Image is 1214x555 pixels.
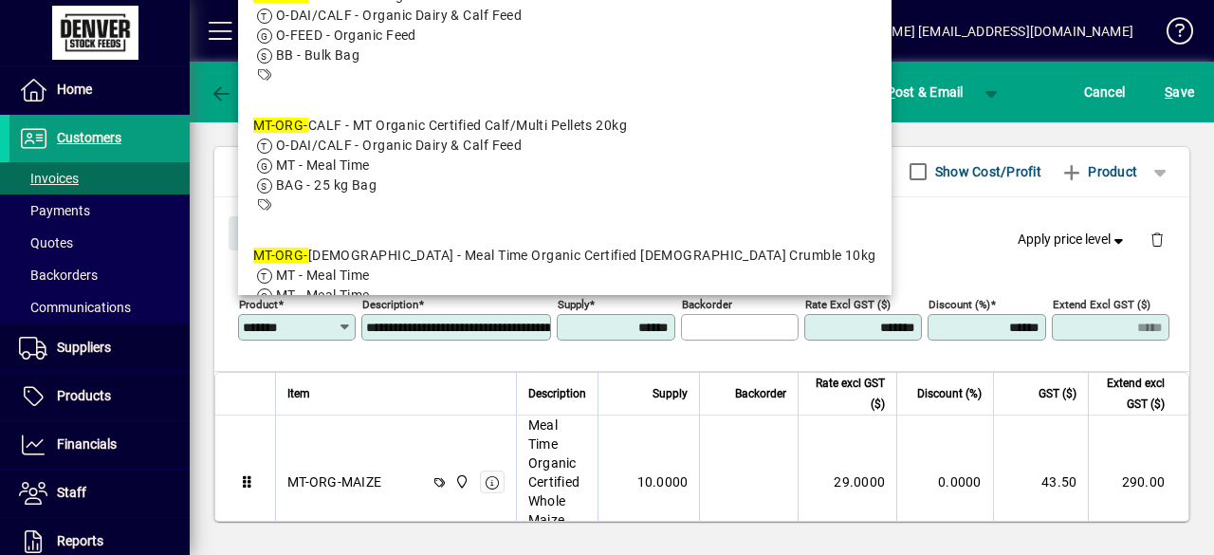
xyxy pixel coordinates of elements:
button: Cancel [1079,75,1131,109]
span: BB - Bulk Bag [276,47,360,63]
mat-label: Rate excl GST ($) [805,298,891,311]
a: Staff [9,470,190,517]
span: Close [236,218,285,250]
span: O-FEED - Organic Feed [276,28,416,43]
mat-label: Product [239,298,278,311]
button: Back [205,75,278,109]
span: Staff [57,485,86,500]
span: Meal Time Organic Certified Whole Maize 20kg [528,416,586,548]
span: ave [1165,77,1194,107]
button: Post & Email [844,75,973,109]
a: Quotes [9,227,190,259]
a: Home [9,66,190,114]
span: Back [210,84,273,100]
mat-label: Extend excl GST ($) [1053,298,1150,311]
div: CALF - MT Organic Certified Calf/Multi Pellets 20kg [253,116,627,136]
span: Extend excl GST ($) [1100,373,1165,415]
span: S [1165,84,1172,100]
em: MT-ORG- [253,118,308,133]
a: Communications [9,291,190,324]
app-page-header-button: Back [190,75,294,109]
app-page-header-button: Close [224,224,298,241]
span: Backorders [19,268,98,283]
a: Suppliers [9,324,190,372]
mat-option: MT-ORG-CALF - MT Organic Certified Calf/Multi Pellets 20kg [238,101,892,231]
div: MT-ORG-MAIZE [287,472,381,491]
span: Supply [653,383,688,404]
button: Apply price level [1010,223,1135,257]
div: [PERSON_NAME] [EMAIL_ADDRESS][DOMAIN_NAME] [812,16,1133,46]
span: Item [287,383,310,404]
label: Show Cost/Profit [931,162,1041,181]
span: Apply price level [1018,230,1128,250]
span: O-DAI/CALF - Organic Dairy & Calf Feed [276,8,523,23]
mat-label: Discount (%) [929,298,990,311]
a: Products [9,373,190,420]
span: 10.0000 [637,472,689,491]
a: Backorders [9,259,190,291]
span: ost & Email [854,84,964,100]
button: Product [1051,155,1147,189]
span: Communications [19,300,131,315]
mat-label: Backorder [682,298,732,311]
span: MT - Meal Time [276,287,370,303]
span: MT - Meal Time [276,157,370,173]
td: 43.50 [993,416,1089,549]
button: Delete [1134,216,1180,262]
span: MT - Meal Time [276,268,370,283]
div: [DEMOGRAPHIC_DATA] - Meal Time Organic Certified [DEMOGRAPHIC_DATA] Crumble 10kg [253,246,876,266]
span: Rate excl GST ($) [810,373,885,415]
span: BAG - 25 kg Bag [276,177,377,193]
em: MT-ORG- [253,248,308,263]
span: Invoices [19,171,79,186]
span: Reports [57,533,103,548]
span: Cancel [1084,77,1126,107]
app-page-header-button: Delete [1134,231,1180,248]
span: Financials [57,436,117,452]
span: Quotes [19,235,73,250]
span: Home [57,82,92,97]
span: Products [57,388,111,403]
td: 290.00 [1088,416,1188,549]
span: Discount (%) [917,383,982,404]
button: Close [229,216,293,250]
span: Product [1060,157,1137,187]
span: DENVER STOCKFEEDS LTD [450,472,471,492]
span: Suppliers [57,340,111,355]
span: Backorder [735,383,786,404]
a: Invoices [9,162,190,194]
span: O-DAI/CALF - Organic Dairy & Calf Feed [276,138,523,153]
a: Payments [9,194,190,227]
div: 29.0000 [810,472,885,491]
span: Payments [19,203,90,218]
span: Customers [57,130,121,145]
span: GST ($) [1039,383,1076,404]
span: Description [528,383,586,404]
button: Save [1160,75,1199,109]
mat-label: Supply [558,298,589,311]
div: Product [214,197,1189,267]
mat-label: Description [362,298,418,311]
mat-option: MT-ORG-CHICK - Meal Time Organic Certified Chick Crumble 10kg [238,231,892,361]
a: Knowledge Base [1152,4,1190,65]
a: Financials [9,421,190,469]
td: 0.0000 [896,416,993,549]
